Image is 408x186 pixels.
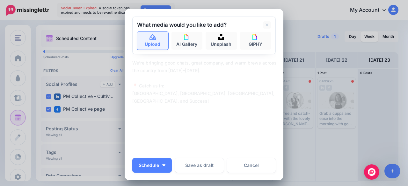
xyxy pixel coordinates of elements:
a: AI Gallery [171,32,203,50]
h2: What media would you like to add? [137,22,227,28]
a: Cancel [227,158,276,173]
a: GIPHY [240,32,271,50]
button: Save as draft [175,158,224,173]
button: Schedule [132,158,172,173]
div: Open Intercom Messenger [364,164,379,180]
img: arrow-down-white.png [162,164,165,166]
img: icon-giphy-square.png [184,34,190,40]
span: Schedule [139,163,159,168]
img: icon-giphy-square.png [252,34,258,40]
a: Unsplash [206,32,237,50]
img: icon-unsplash-square.png [218,34,224,40]
a: Upload [137,32,168,50]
